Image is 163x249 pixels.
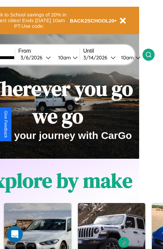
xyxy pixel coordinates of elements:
div: 3 / 14 / 2026 [83,54,111,61]
button: 10am [53,54,80,61]
div: 10am [118,54,135,61]
div: 10am [55,54,73,61]
button: 10am [116,54,142,61]
label: From [18,48,80,54]
label: Until [83,48,142,54]
iframe: Intercom live chat [7,226,23,242]
div: Give Feedback [3,111,8,138]
div: 3 / 6 / 2026 [21,54,46,61]
b: BACK2SCHOOL20 [70,18,115,23]
button: 3/6/2026 [18,54,53,61]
